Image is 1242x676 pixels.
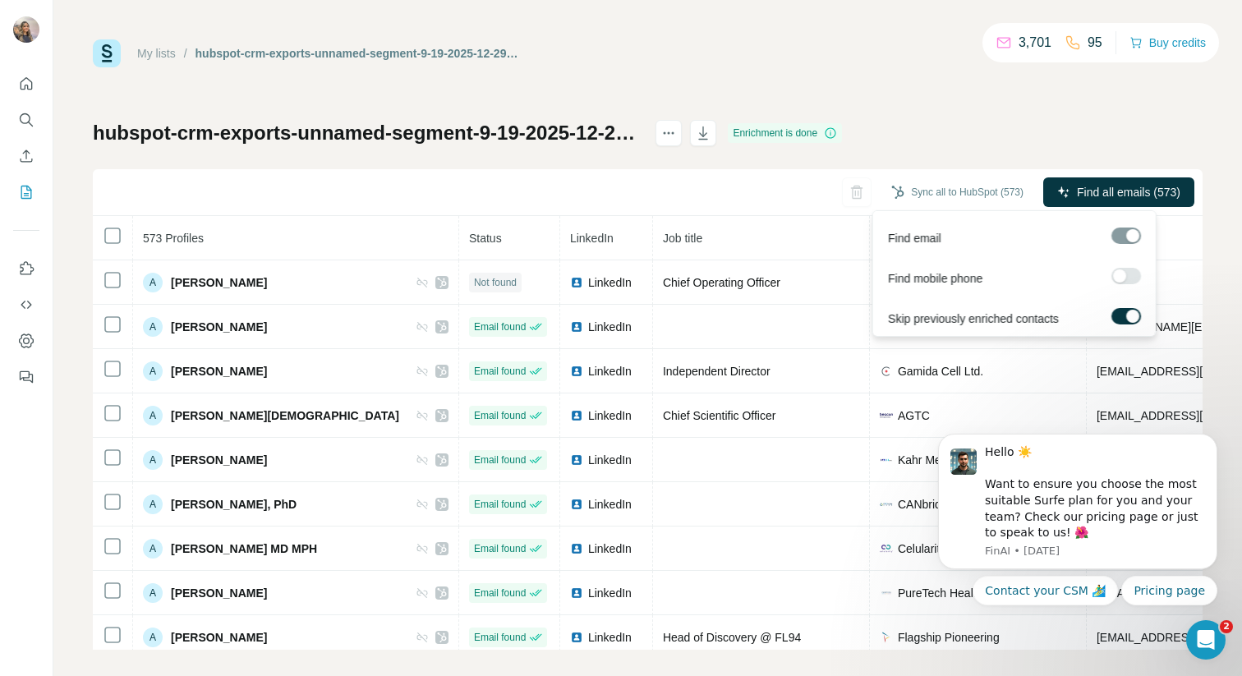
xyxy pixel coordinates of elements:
[1043,177,1194,207] button: Find all emails (573)
[880,365,893,378] img: company-logo
[570,409,583,422] img: LinkedIn logo
[655,120,682,146] button: actions
[474,586,526,600] span: Email found
[570,232,614,245] span: LinkedIn
[588,629,632,646] span: LinkedIn
[898,496,1064,513] span: CANbridge Pharmaceuticals Inc.
[898,585,983,601] span: PureTech Health
[143,406,163,425] div: A
[137,47,176,60] a: My lists
[171,274,267,291] span: [PERSON_NAME]
[171,319,267,335] span: [PERSON_NAME]
[171,452,267,468] span: [PERSON_NAME]
[898,629,1000,646] span: Flagship Pioneering
[570,276,583,289] img: LinkedIn logo
[143,361,163,381] div: A
[474,320,526,334] span: Email found
[570,365,583,378] img: LinkedIn logo
[13,105,39,135] button: Search
[143,539,163,559] div: A
[474,497,526,512] span: Email found
[663,232,702,245] span: Job title
[195,45,522,62] div: hubspot-crm-exports-unnamed-segment-9-19-2025-12-29-2025-09-19
[13,141,39,171] button: Enrich CSV
[474,364,526,379] span: Email found
[171,407,399,424] span: [PERSON_NAME][DEMOGRAPHIC_DATA]
[888,310,1059,327] span: Skip previously enriched contacts
[171,496,297,513] span: [PERSON_NAME], PhD
[913,419,1242,615] iframe: Intercom notifications message
[663,409,775,422] span: Chief Scientific Officer
[474,408,526,423] span: Email found
[474,630,526,645] span: Email found
[570,453,583,467] img: LinkedIn logo
[663,631,801,644] span: Head of Discovery @ FL94
[469,232,502,245] span: Status
[588,496,632,513] span: LinkedIn
[588,407,632,424] span: LinkedIn
[880,631,893,644] img: company-logo
[898,452,965,468] span: Kahr Medical
[143,450,163,470] div: A
[93,39,121,67] img: Surfe Logo
[13,254,39,283] button: Use Surfe on LinkedIn
[184,45,187,62] li: /
[13,326,39,356] button: Dashboard
[171,585,267,601] span: [PERSON_NAME]
[171,629,267,646] span: [PERSON_NAME]
[13,290,39,320] button: Use Surfe API
[93,120,641,146] h1: hubspot-crm-exports-unnamed-segment-9-19-2025-12-29-2025-09-19
[570,586,583,600] img: LinkedIn logo
[880,453,893,467] img: company-logo
[171,540,317,557] span: [PERSON_NAME] MD MPH
[880,586,893,600] img: company-logo
[13,362,39,392] button: Feedback
[13,16,39,43] img: Avatar
[474,275,517,290] span: Not found
[663,276,780,289] span: Chief Operating Officer
[13,69,39,99] button: Quick start
[888,270,982,287] span: Find mobile phone
[143,273,163,292] div: A
[880,409,893,422] img: company-logo
[728,123,842,143] div: Enrichment is done
[143,583,163,603] div: A
[588,274,632,291] span: LinkedIn
[570,631,583,644] img: LinkedIn logo
[474,541,526,556] span: Email found
[880,542,893,555] img: company-logo
[898,407,930,424] span: AGTC
[588,540,632,557] span: LinkedIn
[1088,33,1102,53] p: 95
[570,542,583,555] img: LinkedIn logo
[588,585,632,601] span: LinkedIn
[143,494,163,514] div: A
[880,180,1035,205] button: Sync all to HubSpot (573)
[1019,33,1051,53] p: 3,701
[1129,31,1206,54] button: Buy credits
[143,317,163,337] div: A
[588,363,632,379] span: LinkedIn
[13,177,39,207] button: My lists
[898,540,945,557] span: Celularity
[171,363,267,379] span: [PERSON_NAME]
[588,319,632,335] span: LinkedIn
[588,452,632,468] span: LinkedIn
[663,365,770,378] span: Independent Director
[1220,620,1233,633] span: 2
[474,453,526,467] span: Email found
[143,232,204,245] span: 573 Profiles
[898,363,983,379] span: Gamida Cell Ltd.
[570,320,583,333] img: LinkedIn logo
[1186,620,1226,660] iframe: Intercom live chat
[888,230,941,246] span: Find email
[1077,184,1180,200] span: Find all emails (573)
